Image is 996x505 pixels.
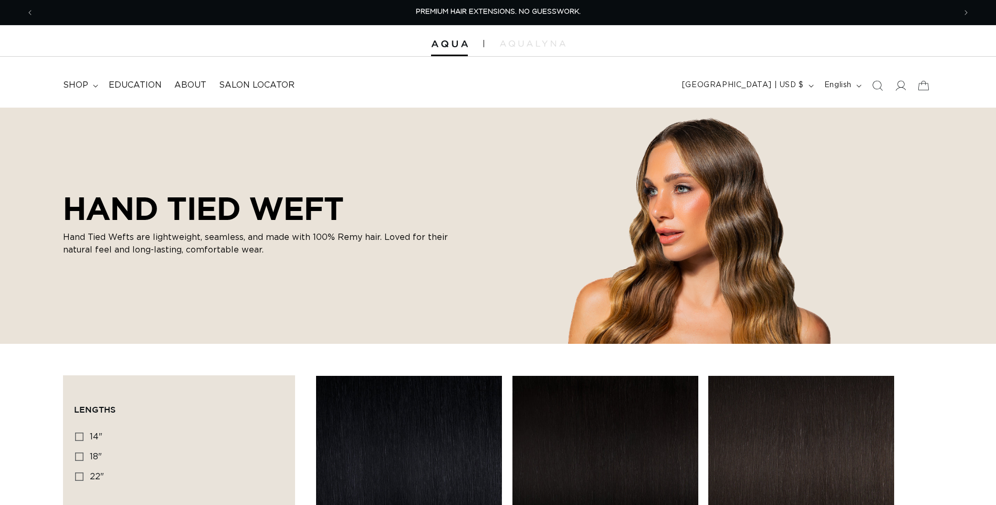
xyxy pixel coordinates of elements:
[63,80,88,91] span: shop
[824,80,852,91] span: English
[90,472,104,481] span: 22"
[57,73,102,97] summary: shop
[676,76,818,96] button: [GEOGRAPHIC_DATA] | USD $
[90,433,102,441] span: 14"
[90,453,102,461] span: 18"
[818,76,866,96] button: English
[63,190,462,227] h2: HAND TIED WEFT
[416,8,581,15] span: PREMIUM HAIR EXTENSIONS. NO GUESSWORK.
[18,3,41,23] button: Previous announcement
[955,3,978,23] button: Next announcement
[866,74,889,97] summary: Search
[213,73,301,97] a: Salon Locator
[219,80,295,91] span: Salon Locator
[431,40,468,48] img: Aqua Hair Extensions
[102,73,168,97] a: Education
[74,386,284,424] summary: Lengths (0 selected)
[74,405,116,414] span: Lengths
[500,40,565,47] img: aqualyna.com
[63,231,462,256] p: Hand Tied Wefts are lightweight, seamless, and made with 100% Remy hair. Loved for their natural ...
[174,80,206,91] span: About
[682,80,804,91] span: [GEOGRAPHIC_DATA] | USD $
[109,80,162,91] span: Education
[168,73,213,97] a: About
